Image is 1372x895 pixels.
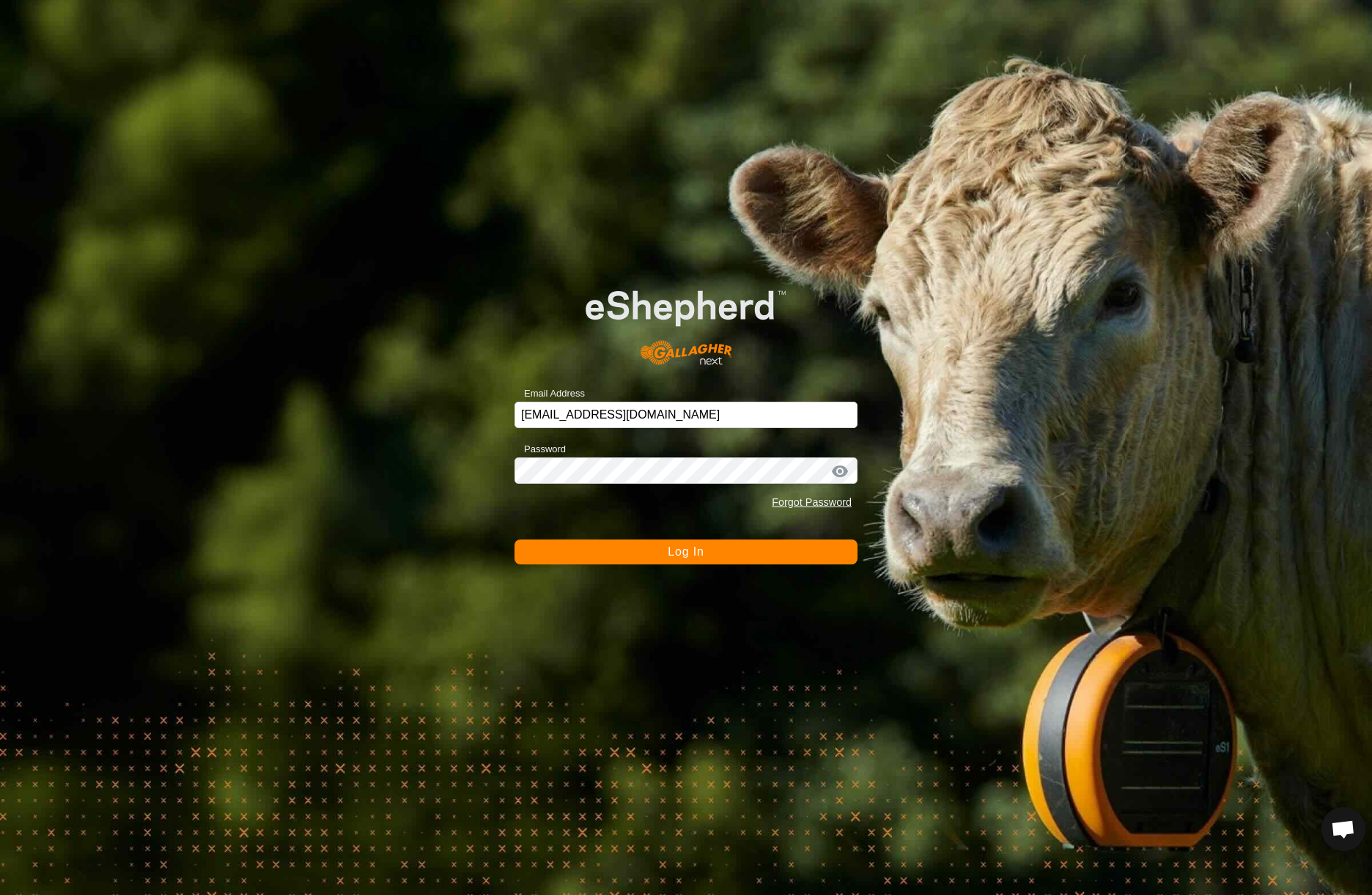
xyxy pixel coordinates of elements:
a: Forgot Password [772,496,852,508]
button: Log In [514,539,857,564]
div: Open chat [1321,807,1365,851]
input: Email Address [514,402,857,428]
label: Password [514,442,566,457]
span: Log In [668,545,704,558]
img: E-shepherd Logo [549,262,823,379]
label: Email Address [514,386,585,401]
